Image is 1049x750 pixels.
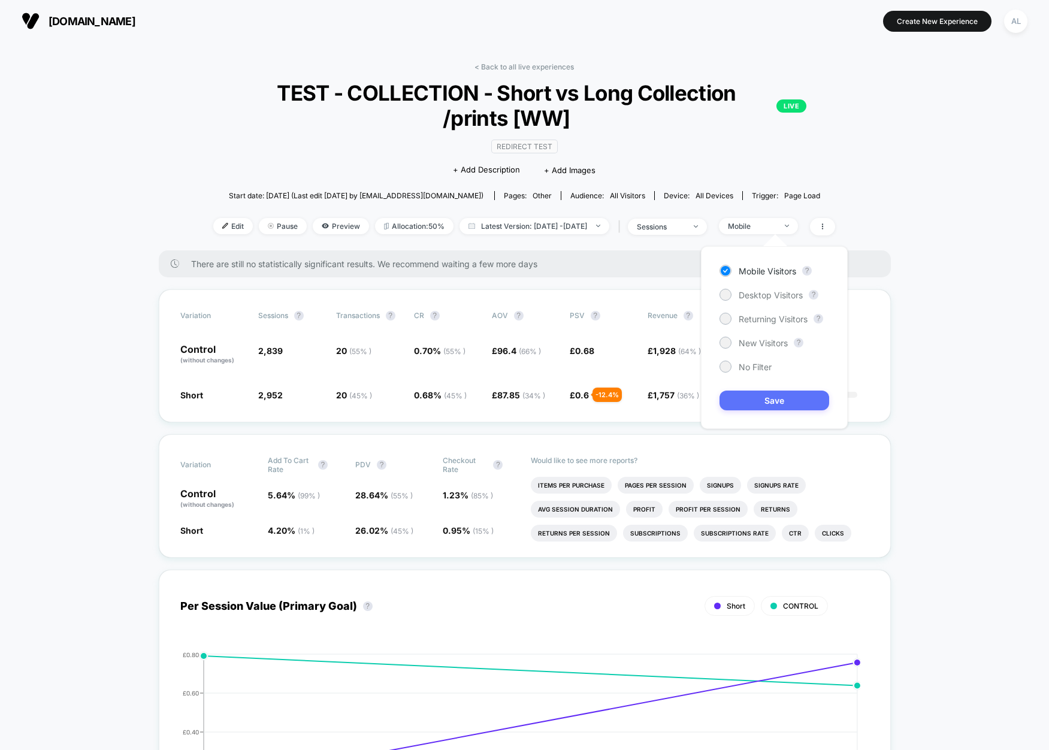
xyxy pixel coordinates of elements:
span: CR [414,311,424,320]
img: Visually logo [22,12,40,30]
p: LIVE [776,99,806,113]
button: ? [802,266,812,276]
p: Would like to see more reports? [531,456,869,465]
button: ? [363,601,373,611]
span: £ [492,390,545,400]
li: Items Per Purchase [531,477,612,494]
span: ( 45 % ) [444,391,467,400]
span: Latest Version: [DATE] - [DATE] [459,218,609,234]
div: Audience: [570,191,645,200]
button: ? [814,314,823,323]
button: ? [294,311,304,320]
span: £ [648,346,701,356]
div: sessions [637,222,685,231]
span: Device: [654,191,742,200]
span: 96.4 [497,346,541,356]
img: end [596,225,600,227]
span: Variation [180,456,246,474]
span: Start date: [DATE] (Last edit [DATE] by [EMAIL_ADDRESS][DOMAIN_NAME]) [229,191,483,200]
span: Pause [259,218,307,234]
li: Signups [700,477,741,494]
span: + Add Images [544,165,595,175]
span: New Visitors [739,338,788,348]
span: ( 64 % ) [678,347,701,356]
span: (without changes) [180,356,234,364]
button: ? [794,338,803,347]
tspan: £0.40 [183,728,199,735]
span: | [615,218,628,235]
li: Clicks [815,525,851,542]
span: 87.85 [497,390,545,400]
span: AOV [492,311,508,320]
div: - 12.4 % [592,388,622,402]
span: all devices [696,191,733,200]
span: 0.68 % [414,390,467,400]
span: All Visitors [610,191,645,200]
li: Ctr [782,525,809,542]
span: 2,839 [258,346,283,356]
tspan: £0.60 [183,689,199,696]
span: (without changes) [180,501,234,508]
span: other [533,191,552,200]
span: Page Load [784,191,820,200]
span: No Filter [739,362,772,372]
span: 1,928 [653,346,701,356]
img: end [268,223,274,229]
li: Profit [626,501,663,518]
img: rebalance [384,223,389,229]
button: ? [591,311,600,320]
span: Allocation: 50% [375,218,454,234]
span: Short [727,601,745,610]
span: There are still no statistically significant results. We recommend waiting a few more days [191,259,867,269]
span: ( 45 % ) [349,391,372,400]
span: 28.64 % [355,490,413,500]
span: Short [180,390,203,400]
li: Avg Session Duration [531,501,620,518]
img: calendar [468,223,475,229]
span: [DOMAIN_NAME] [49,15,135,28]
span: 0.70 % [414,346,465,356]
li: Subscriptions Rate [694,525,776,542]
div: Trigger: [752,191,820,200]
span: 5.64 % [268,490,320,500]
img: end [785,225,789,227]
span: ( 1 % ) [298,527,315,536]
button: [DOMAIN_NAME] [18,11,139,31]
span: Mobile Visitors [739,266,796,276]
span: ( 55 % ) [349,347,371,356]
span: ( 34 % ) [522,391,545,400]
span: Desktop Visitors [739,290,803,300]
a: < Back to all live experiences [474,62,574,71]
img: edit [222,223,228,229]
li: Profit Per Session [669,501,748,518]
span: 0.95 % [443,525,494,536]
button: ? [430,311,440,320]
li: Returns Per Session [531,525,617,542]
span: ( 36 % ) [677,391,699,400]
span: £ [570,390,589,400]
span: ( 85 % ) [471,491,493,500]
span: 0.68 [575,346,594,356]
button: ? [318,460,328,470]
div: Pages: [504,191,552,200]
span: Sessions [258,311,288,320]
button: ? [514,311,524,320]
button: ? [684,311,693,320]
span: 20 [336,390,372,400]
span: ( 45 % ) [391,527,413,536]
span: Add To Cart Rate [268,456,312,474]
span: ( 55 % ) [443,347,465,356]
span: Redirect Test [491,140,558,153]
img: end [694,225,698,228]
span: Returning Visitors [739,314,808,324]
span: CONTROL [783,601,818,610]
span: 2,952 [258,390,283,400]
button: ? [386,311,395,320]
span: Preview [313,218,369,234]
span: £ [570,346,594,356]
li: Returns [754,501,797,518]
span: ( 55 % ) [391,491,413,500]
p: Control [180,489,256,509]
button: AL [1000,9,1031,34]
li: Pages Per Session [618,477,694,494]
